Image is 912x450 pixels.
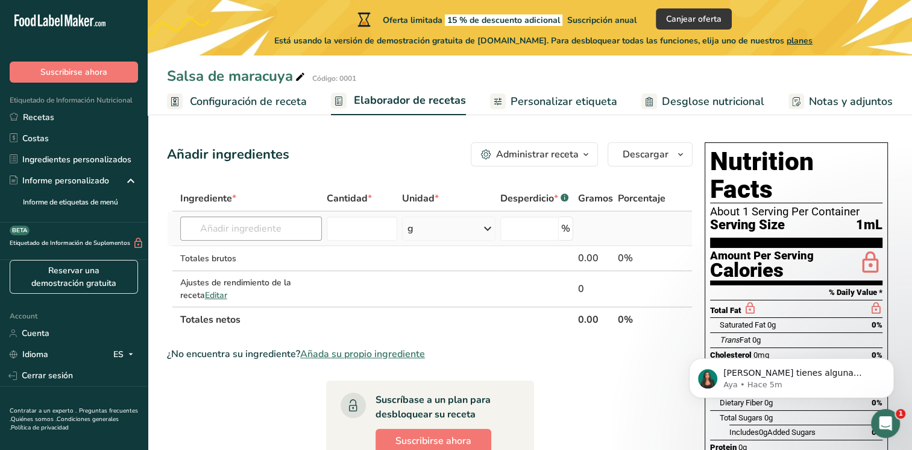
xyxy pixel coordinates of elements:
[787,35,813,46] span: planes
[578,251,613,265] div: 0.00
[471,142,598,166] button: Administrar receta
[720,320,766,329] span: Saturated Fat
[355,12,637,27] div: Oferta limitada
[641,88,764,115] a: Desglose nutricional
[896,409,905,419] span: 1
[500,191,568,206] div: Desperdicio
[167,347,693,361] div: ¿No encuentra su ingrediente?
[871,409,900,438] iframe: Intercom live chat
[312,73,356,84] div: Código: 0001
[11,423,69,432] a: Política de privacidad
[576,306,615,332] th: 0.00
[167,65,307,87] div: Salsa de maracuya
[300,347,425,361] span: Añada su propio ingrediente
[496,147,579,162] div: Administrar receta
[407,221,414,236] div: g
[10,415,119,432] a: Condiciones generales .
[180,252,322,265] div: Totales brutos
[710,250,814,262] div: Amount Per Serving
[402,191,439,206] span: Unidad
[608,142,693,166] button: Descargar
[710,306,741,315] span: Total Fat
[180,217,322,241] input: Añadir ingrediente
[327,191,372,206] span: Cantidad
[809,93,893,110] span: Notas y adjuntos
[710,262,814,279] div: Calories
[354,92,466,109] span: Elaborador de recetas
[10,62,138,83] button: Suscribirse ahora
[10,407,77,415] a: Contratar a un experto .
[376,393,510,422] div: Suscríbase a un plan para desbloquear su receta
[618,251,665,265] div: 0%
[490,88,617,115] a: Personalizar etiqueta
[729,428,816,437] span: Includes Added Sugars
[180,276,322,302] div: Ajustes de rendimiento de la receta
[710,218,785,233] span: Serving Size
[10,344,48,365] a: Idioma
[710,148,882,203] h1: Nutrition Facts
[178,306,576,332] th: Totales netos
[666,13,722,25] span: Canjear oferta
[511,93,617,110] span: Personalizar etiqueta
[767,320,776,329] span: 0g
[872,320,882,329] span: 0%
[190,93,307,110] span: Configuración de receta
[764,413,773,422] span: 0g
[40,66,107,78] span: Suscribirse ahora
[167,88,307,115] a: Configuración de receta
[671,333,912,417] iframe: Intercom notifications mensaje
[180,191,236,206] span: Ingrediente
[788,88,893,115] a: Notas y adjuntos
[10,260,138,294] a: Reservar una demostración gratuita
[10,407,138,423] a: Preguntas frecuentes .
[11,415,57,423] a: Quiénes somos .
[395,434,471,448] span: Suscribirse ahora
[662,93,764,110] span: Desglose nutricional
[167,145,289,165] div: Añadir ingredientes
[618,191,665,206] span: Porcentaje
[10,174,109,187] div: Informe personalizado
[623,147,668,162] span: Descargar
[331,87,466,116] a: Elaborador de recetas
[10,226,30,235] div: BETA
[578,282,613,296] div: 0
[205,290,227,301] span: Editar
[759,428,767,437] span: 0g
[720,413,763,422] span: Total Sugars
[274,34,813,47] span: Está usando la versión de demostración gratuita de [DOMAIN_NAME]. Para desbloquear todas las func...
[656,8,732,30] button: Canjear oferta
[113,347,138,362] div: ES
[856,218,882,233] span: 1mL
[710,206,882,218] div: About 1 Serving Per Container
[578,191,613,206] span: Gramos
[445,14,562,26] span: 15 % de descuento adicional
[615,306,668,332] th: 0%
[710,285,882,300] section: % Daily Value *
[567,14,637,26] span: Suscripción anual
